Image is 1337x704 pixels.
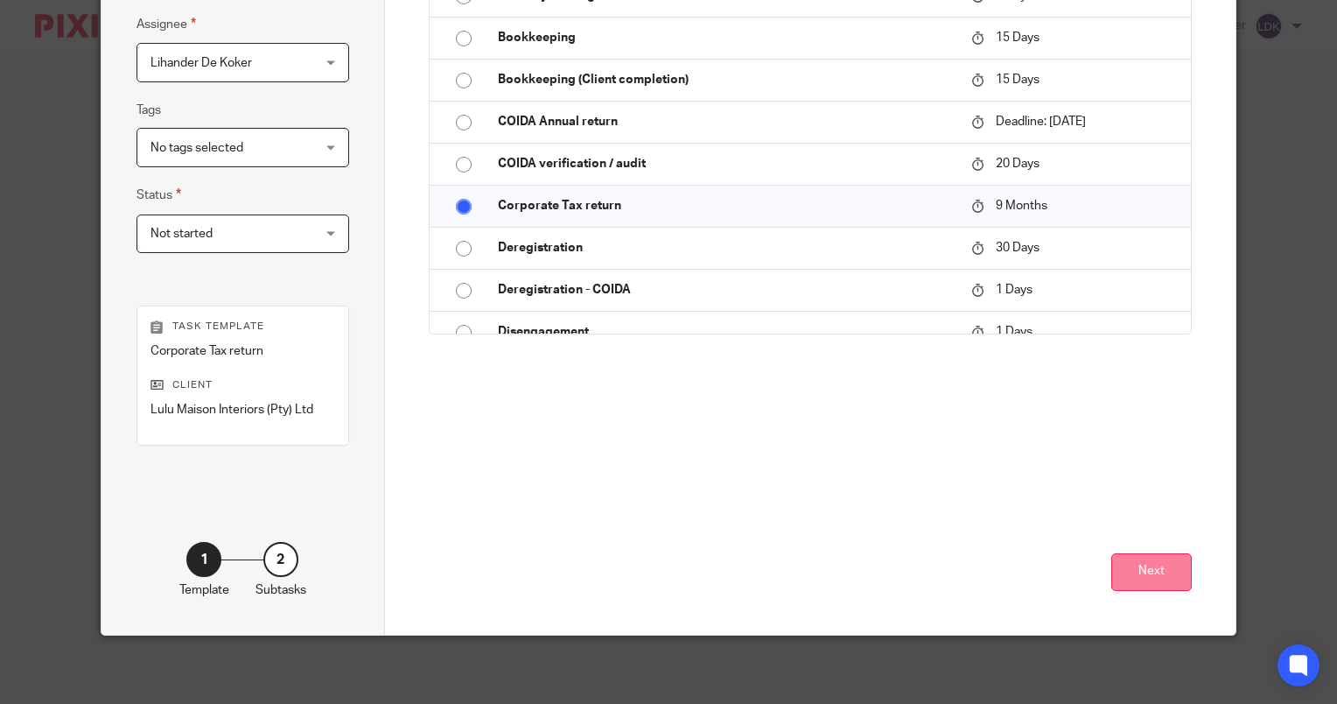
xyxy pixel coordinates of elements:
p: Corporate Tax return [498,197,954,215]
span: 1 Days [996,284,1032,296]
p: COIDA verification / audit [498,155,954,172]
span: Not started [150,228,213,240]
p: Bookkeeping [498,29,954,46]
span: 1 Days [996,326,1032,338]
div: 1 [186,542,221,577]
label: Tags [136,102,161,119]
button: Next [1111,553,1192,591]
p: Disengagement [498,323,954,341]
p: Lulu Maison Interiors (Pty) Ltd [150,401,335,419]
span: 15 Days [996,32,1039,44]
label: Status [136,185,181,205]
p: Deregistration [498,239,954,257]
span: 9 Months [996,200,1047,212]
p: Bookkeeping (Client completion) [498,71,954,88]
div: 2 [263,542,298,577]
p: Task template [150,320,335,334]
p: COIDA Annual return [498,113,954,130]
p: Corporate Tax return [150,342,335,360]
p: Subtasks [255,581,306,599]
span: 20 Days [996,158,1039,170]
span: Deadline: [DATE] [996,116,1086,128]
p: Deregistration - COIDA [498,281,954,299]
span: Lihander De Koker [150,57,252,69]
span: No tags selected [150,142,243,154]
span: 30 Days [996,242,1039,254]
p: Template [179,581,229,599]
label: Assignee [136,14,196,34]
p: Client [150,378,335,392]
span: 15 Days [996,74,1039,86]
